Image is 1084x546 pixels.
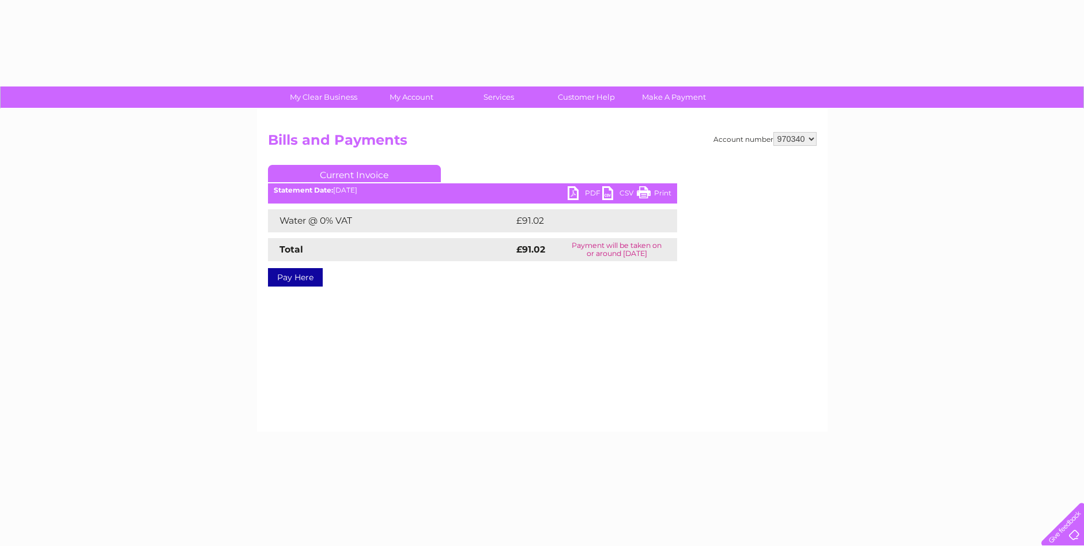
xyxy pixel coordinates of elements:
[713,132,817,146] div: Account number
[268,132,817,154] h2: Bills and Payments
[568,186,602,203] a: PDF
[637,186,671,203] a: Print
[274,186,333,194] b: Statement Date:
[557,238,677,261] td: Payment will be taken on or around [DATE]
[451,86,546,108] a: Services
[268,209,513,232] td: Water @ 0% VAT
[513,209,653,232] td: £91.02
[539,86,634,108] a: Customer Help
[602,186,637,203] a: CSV
[516,244,545,255] strong: £91.02
[364,86,459,108] a: My Account
[268,186,677,194] div: [DATE]
[276,86,371,108] a: My Clear Business
[268,268,323,287] a: Pay Here
[268,165,441,182] a: Current Invoice
[280,244,303,255] strong: Total
[626,86,722,108] a: Make A Payment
